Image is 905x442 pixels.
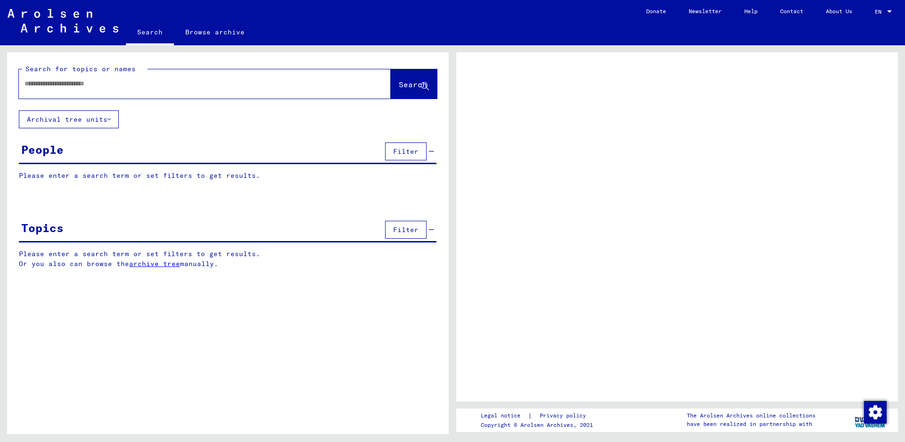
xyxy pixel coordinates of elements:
[21,219,64,236] div: Topics
[481,411,528,421] a: Legal notice
[864,401,887,424] img: Change consent
[385,142,427,160] button: Filter
[21,141,64,158] div: People
[174,21,256,43] a: Browse archive
[393,147,419,156] span: Filter
[19,110,119,128] button: Archival tree units
[875,8,885,15] span: EN
[399,80,427,89] span: Search
[385,221,427,239] button: Filter
[481,411,597,421] div: |
[126,21,174,45] a: Search
[687,411,815,420] p: The Arolsen Archives online collections
[481,421,597,429] p: Copyright © Arolsen Archives, 2021
[853,408,888,432] img: yv_logo.png
[19,249,437,269] p: Please enter a search term or set filters to get results. Or you also can browse the manually.
[25,65,136,73] mat-label: Search for topics or names
[8,9,118,33] img: Arolsen_neg.svg
[687,420,815,428] p: have been realized in partnership with
[393,225,419,234] span: Filter
[391,69,437,99] button: Search
[532,411,597,421] a: Privacy policy
[129,259,180,268] a: archive tree
[19,171,436,181] p: Please enter a search term or set filters to get results.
